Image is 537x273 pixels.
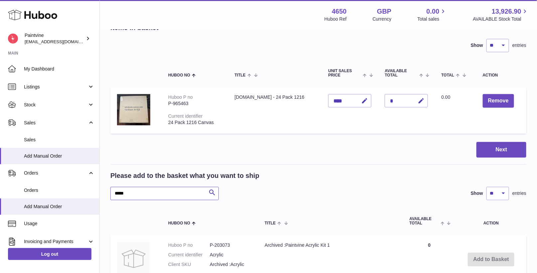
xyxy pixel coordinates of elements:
[168,221,190,225] span: Huboo no
[325,16,347,22] div: Huboo Ref
[210,261,251,268] dd: Archived :Acrylic
[168,252,210,258] dt: Current identifier
[377,7,391,16] strong: GBP
[492,7,521,16] span: 13,926.90
[168,113,203,119] div: Current identifier
[168,261,210,268] dt: Client SKU
[441,73,454,77] span: Total
[24,66,94,72] span: My Dashboard
[473,7,529,22] a: 13,926.90 AVAILABLE Stock Total
[476,142,526,158] button: Next
[168,100,221,107] div: P-965463
[441,94,450,100] span: 0.00
[110,171,259,180] h2: Please add to the basket what you want to ship
[24,120,87,126] span: Sales
[427,7,440,16] span: 0.00
[24,220,94,227] span: Usage
[417,16,447,22] span: Total sales
[265,221,276,225] span: Title
[512,42,526,49] span: entries
[168,94,193,100] div: Huboo P no
[24,187,94,194] span: Orders
[473,16,529,22] span: AVAILABLE Stock Total
[24,204,94,210] span: Add Manual Order
[373,16,392,22] div: Currency
[24,102,87,108] span: Stock
[24,170,87,176] span: Orders
[471,42,483,49] label: Show
[24,84,87,90] span: Listings
[24,137,94,143] span: Sales
[24,153,94,159] span: Add Manual Order
[8,34,18,44] img: euan@paintvine.co.uk
[328,69,361,77] span: Unit Sales Price
[456,210,526,232] th: Action
[409,217,439,225] span: AVAILABLE Total
[483,94,514,108] button: Remove
[168,119,221,126] div: 24 Pack 1216 Canvas
[168,242,210,248] dt: Huboo P no
[417,7,447,22] a: 0.00 Total sales
[471,190,483,197] label: Show
[332,7,347,16] strong: 4650
[24,238,87,245] span: Invoicing and Payments
[512,190,526,197] span: entries
[210,242,251,248] dd: P-203073
[483,73,520,77] div: Action
[210,252,251,258] dd: Acrylic
[25,39,98,44] span: [EMAIL_ADDRESS][DOMAIN_NAME]
[168,73,190,77] span: Huboo no
[385,69,418,77] span: AVAILABLE Total
[117,94,150,125] img: wholesale-canvas.com - 24 Pack 1216
[25,32,84,45] div: Paintvine
[235,73,246,77] span: Title
[228,87,322,134] td: [DOMAIN_NAME] - 24 Pack 1216
[8,248,91,260] a: Log out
